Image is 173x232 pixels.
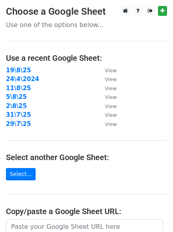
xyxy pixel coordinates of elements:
h4: Use a recent Google Sheet: [6,53,167,63]
small: View [105,103,117,109]
a: 5\8\25 [6,93,27,101]
p: Use one of the options below... [6,21,167,29]
a: View [97,111,117,118]
a: 19\8\25 [6,67,31,74]
a: View [97,85,117,92]
small: View [105,112,117,118]
h3: Choose a Google Sheet [6,6,167,17]
h4: Select another Google Sheet: [6,153,167,162]
a: 2\8\25 [6,102,27,110]
small: View [105,121,117,127]
a: View [97,102,117,110]
small: View [105,76,117,82]
a: View [97,93,117,101]
a: View [97,67,117,74]
a: Select... [6,168,36,180]
a: 11\8\25 [6,85,31,92]
a: 24\4\2024 [6,75,39,83]
a: 31\7\25 [6,111,31,118]
small: View [105,85,117,91]
a: 29\7\25 [6,120,31,128]
small: View [105,68,117,73]
a: View [97,75,117,83]
a: View [97,120,117,128]
h4: Copy/paste a Google Sheet URL: [6,207,167,216]
small: View [105,94,117,100]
